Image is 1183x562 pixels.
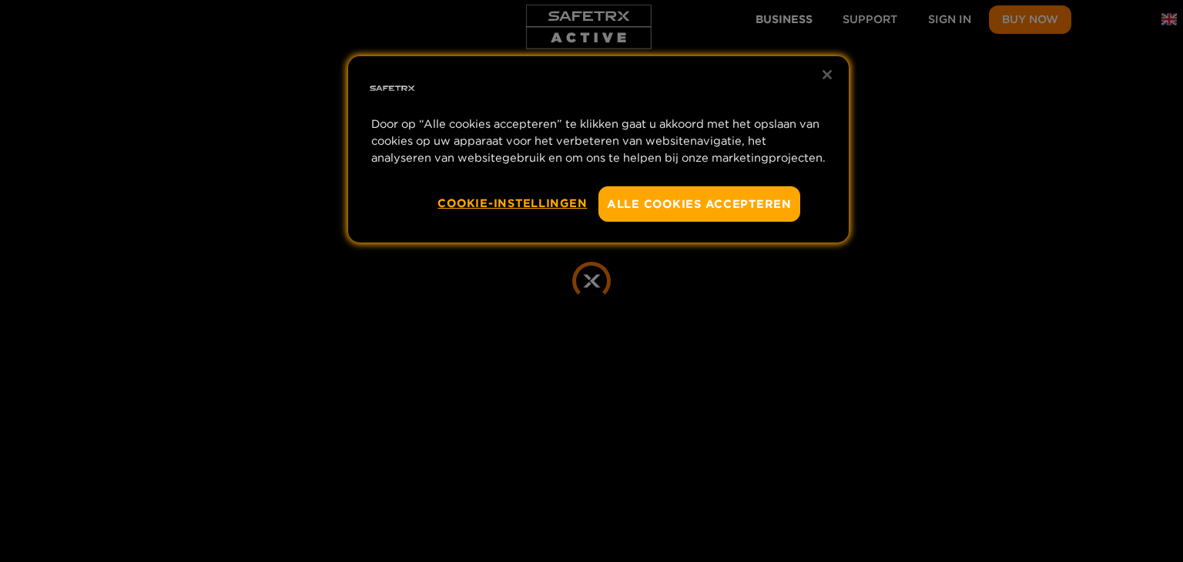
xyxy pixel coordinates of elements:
img: Bedrijfslogo [367,64,417,113]
div: Privacy [348,56,849,243]
button: Alle cookies accepteren [598,186,800,222]
button: Sluiten [810,58,844,92]
p: Door op “Alle cookies accepteren” te klikken gaat u akkoord met het opslaan van cookies op uw app... [371,116,826,167]
button: Cookie-instellingen [437,186,587,220]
